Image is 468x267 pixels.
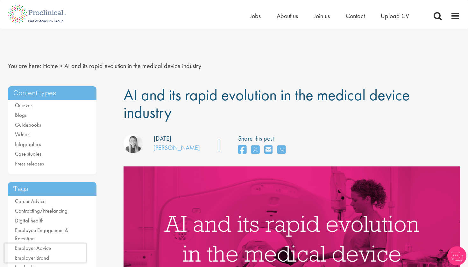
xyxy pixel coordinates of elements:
[64,62,201,70] span: AI and its rapid evolution in the medical device industry
[60,62,63,70] span: >
[314,12,330,20] a: Join us
[15,121,41,128] a: Guidebooks
[15,160,44,167] a: Press releases
[15,131,29,138] a: Videos
[15,150,41,157] a: Case studies
[15,102,32,109] a: Quizzes
[43,62,58,70] a: breadcrumb link
[15,227,68,242] a: Employee Engagement & Retention
[381,12,409,20] a: Upload CV
[4,243,86,263] iframe: reCAPTCHA
[238,134,289,143] label: Share this post
[124,85,410,123] span: AI and its rapid evolution in the medical device industry
[124,134,143,153] img: Hannah Burke
[447,246,466,265] img: Chatbot
[238,143,246,157] a: share on facebook
[277,12,298,20] a: About us
[15,141,41,148] a: Infographics
[15,111,27,118] a: Blogs
[15,207,67,214] a: Contracting/Freelancing
[8,62,41,70] span: You are here:
[8,86,96,100] h3: Content types
[346,12,365,20] a: Contact
[153,144,200,152] a: [PERSON_NAME]
[251,143,259,157] a: share on twitter
[250,12,261,20] a: Jobs
[15,198,46,205] a: Career Advice
[154,134,171,143] div: [DATE]
[15,217,44,224] a: Digital health
[277,143,286,157] a: share on whats app
[264,143,273,157] a: share on email
[8,182,96,196] h3: Tags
